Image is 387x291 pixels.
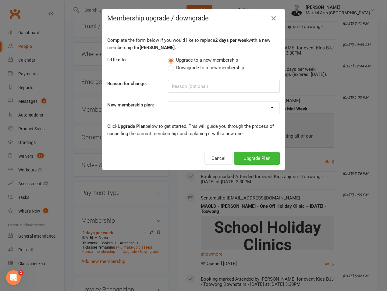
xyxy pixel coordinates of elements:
p: Complete the form below if you would like to replace with a new membership for [107,37,280,51]
button: Upgrade Plan [234,152,280,165]
b: Upgrade Plan [118,124,145,129]
button: Close [269,13,279,23]
span: Upgrade to a new membership [176,56,238,63]
button: Cancel [204,152,233,165]
label: Reason for change: [107,80,147,87]
label: I'd like to [107,56,126,63]
p: Click below to get started. This will guide you through the process of cancelling the current mem... [107,123,280,137]
b: 2 days per week [215,38,249,43]
span: Downgrade to a new membership [176,64,244,70]
input: Reason (optional) [168,80,280,93]
b: [PERSON_NAME]: [140,45,176,50]
iframe: Intercom live chat [6,270,21,285]
label: New membership plan: [107,101,154,109]
span: 1 [19,270,23,275]
h4: Membership upgrade / downgrade [107,14,280,22]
